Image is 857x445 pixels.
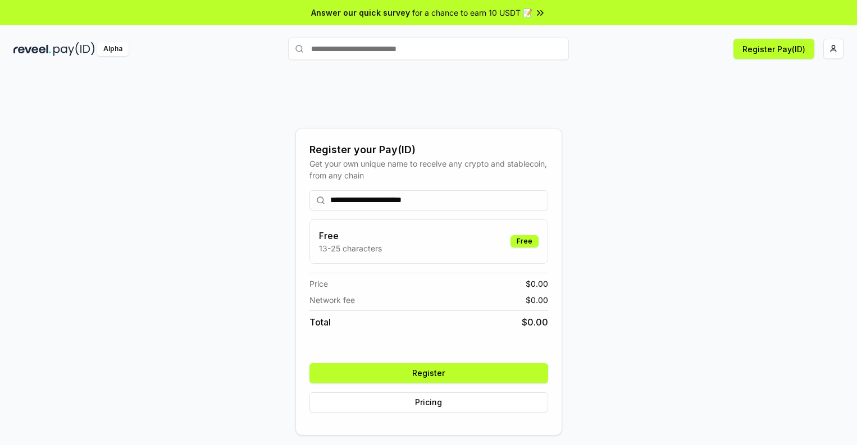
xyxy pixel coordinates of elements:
[309,294,355,306] span: Network fee
[13,42,51,56] img: reveel_dark
[309,142,548,158] div: Register your Pay(ID)
[311,7,410,19] span: Answer our quick survey
[53,42,95,56] img: pay_id
[412,7,532,19] span: for a chance to earn 10 USDT 📝
[526,294,548,306] span: $ 0.00
[309,363,548,383] button: Register
[526,278,548,290] span: $ 0.00
[510,235,539,247] div: Free
[319,242,382,254] p: 13-25 characters
[309,278,328,290] span: Price
[733,39,814,59] button: Register Pay(ID)
[97,42,129,56] div: Alpha
[522,315,548,329] span: $ 0.00
[309,315,331,329] span: Total
[309,158,548,181] div: Get your own unique name to receive any crypto and stablecoin, from any chain
[309,392,548,412] button: Pricing
[319,229,382,242] h3: Free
